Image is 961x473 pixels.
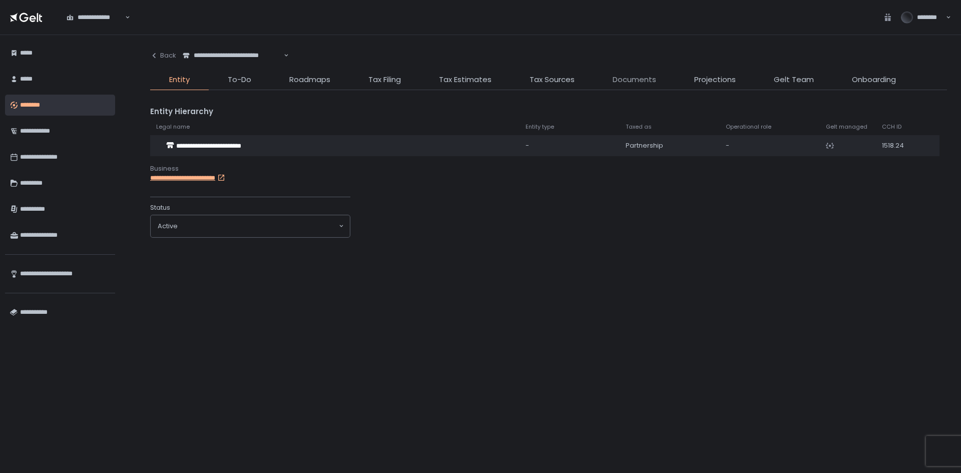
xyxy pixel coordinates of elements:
[882,141,914,150] div: 1518.24
[626,141,714,150] div: Partnership
[156,123,190,131] span: Legal name
[169,74,190,86] span: Entity
[368,74,401,86] span: Tax Filing
[282,51,283,61] input: Search for option
[613,74,656,86] span: Documents
[694,74,736,86] span: Projections
[151,215,350,237] div: Search for option
[526,123,554,131] span: Entity type
[526,141,614,150] div: -
[774,74,814,86] span: Gelt Team
[626,123,652,131] span: Taxed as
[289,74,330,86] span: Roadmaps
[158,222,178,231] span: active
[530,74,575,86] span: Tax Sources
[852,74,896,86] span: Onboarding
[178,221,338,231] input: Search for option
[726,123,771,131] span: Operational role
[882,123,901,131] span: CCH ID
[439,74,492,86] span: Tax Estimates
[150,106,947,118] div: Entity Hierarchy
[826,123,867,131] span: Gelt managed
[150,45,176,66] button: Back
[150,203,170,212] span: Status
[150,164,947,173] div: Business
[60,7,130,28] div: Search for option
[726,141,814,150] div: -
[228,74,251,86] span: To-Do
[150,51,176,60] div: Back
[176,45,289,66] div: Search for option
